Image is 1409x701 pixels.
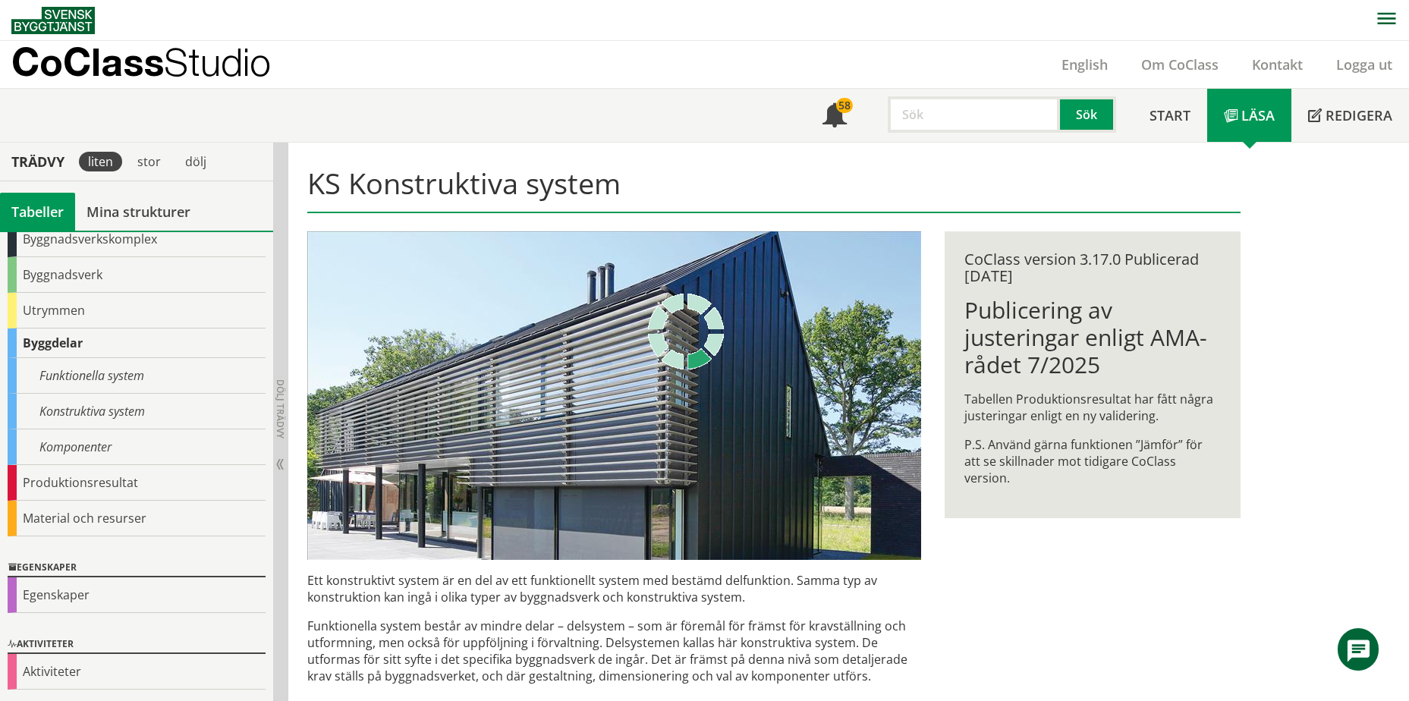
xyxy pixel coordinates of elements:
[836,98,853,113] div: 58
[128,152,170,171] div: stor
[8,358,266,394] div: Funktionella system
[8,501,266,536] div: Material och resurser
[11,53,271,71] p: CoClass
[1045,55,1124,74] a: English
[11,7,95,34] img: Svensk Byggtjänst
[1207,89,1291,142] a: Läsa
[8,636,266,654] div: Aktiviteter
[964,436,1220,486] p: P.S. Använd gärna funktionen ”Jämför” för att se skillnader mot tidigare CoClass version.
[8,429,266,465] div: Komponenter
[1124,55,1235,74] a: Om CoClass
[274,379,287,439] span: Dölj trädvy
[79,152,122,171] div: liten
[8,577,266,613] div: Egenskaper
[888,96,1060,133] input: Sök
[1291,89,1409,142] a: Redigera
[11,41,304,88] a: CoClassStudio
[3,153,73,170] div: Trädvy
[307,618,921,684] p: Funktionella system består av mindre delar – delsystem – som är föremål för främst för krav­ställ...
[964,391,1220,424] p: Tabellen Produktionsresultat har fått några justeringar enligt en ny validering.
[307,166,1240,213] h1: KS Konstruktiva system
[648,294,724,369] img: Laddar
[1235,55,1319,74] a: Kontakt
[822,105,847,129] span: Notifikationer
[1241,106,1275,124] span: Läsa
[176,152,215,171] div: dölj
[1319,55,1409,74] a: Logga ut
[8,465,266,501] div: Produktionsresultat
[307,231,921,560] img: structural-solar-shading.jpg
[8,328,266,358] div: Byggdelar
[8,559,266,577] div: Egenskaper
[8,222,266,257] div: Byggnadsverkskomplex
[8,654,266,690] div: Aktiviteter
[75,193,202,231] a: Mina strukturer
[164,39,271,84] span: Studio
[1150,106,1190,124] span: Start
[964,251,1220,284] div: CoClass version 3.17.0 Publicerad [DATE]
[8,394,266,429] div: Konstruktiva system
[1326,106,1392,124] span: Redigera
[8,257,266,293] div: Byggnadsverk
[8,293,266,328] div: Utrymmen
[307,572,921,605] p: Ett konstruktivt system är en del av ett funktionellt system med bestämd delfunktion. Samma typ a...
[1060,96,1116,133] button: Sök
[964,297,1220,379] h1: Publicering av justeringar enligt AMA-rådet 7/2025
[1133,89,1207,142] a: Start
[806,89,863,142] a: 58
